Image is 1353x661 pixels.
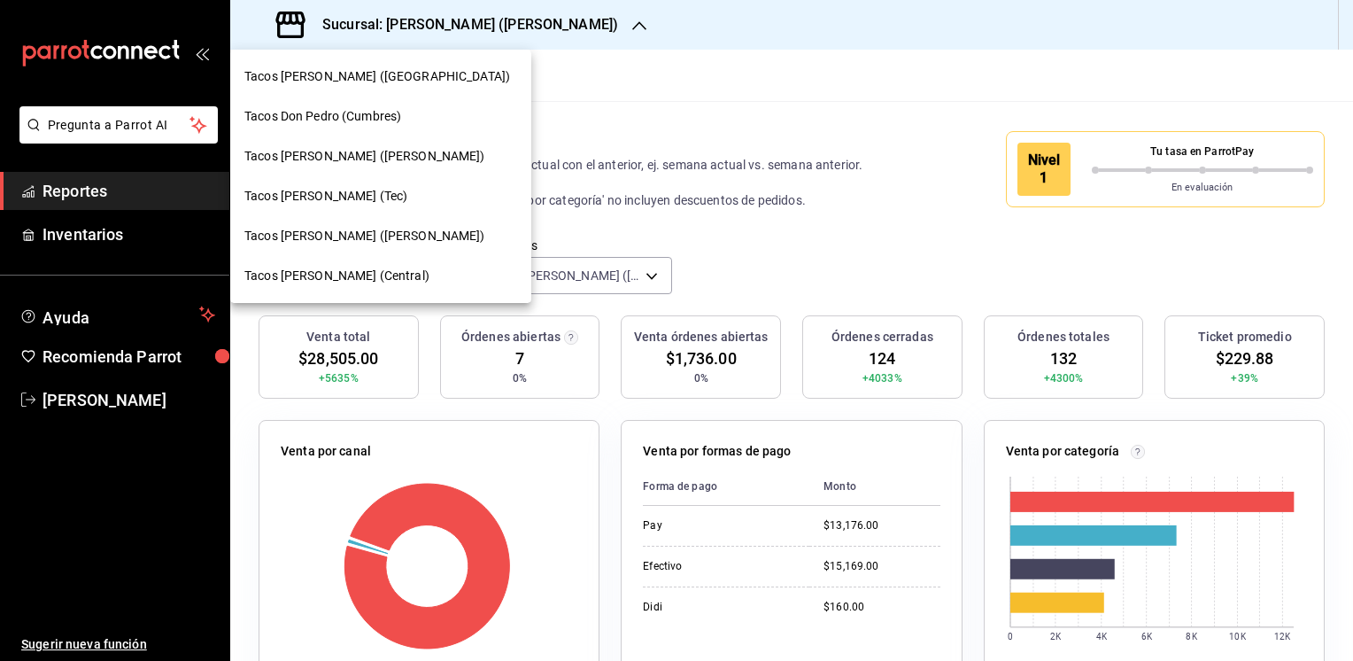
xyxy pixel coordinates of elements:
div: Tacos [PERSON_NAME] (Central) [230,256,531,296]
span: Tacos Don Pedro (Cumbres) [244,107,401,126]
div: Tacos [PERSON_NAME] ([GEOGRAPHIC_DATA]) [230,57,531,97]
div: Tacos Don Pedro (Cumbres) [230,97,531,136]
div: Tacos [PERSON_NAME] (Tec) [230,176,531,216]
div: Tacos [PERSON_NAME] ([PERSON_NAME]) [230,216,531,256]
span: Tacos [PERSON_NAME] ([PERSON_NAME]) [244,227,485,245]
span: Tacos [PERSON_NAME] ([PERSON_NAME]) [244,147,485,166]
span: Tacos [PERSON_NAME] (Central) [244,267,429,285]
span: Tacos [PERSON_NAME] (Tec) [244,187,407,206]
div: Tacos [PERSON_NAME] ([PERSON_NAME]) [230,136,531,176]
span: Tacos [PERSON_NAME] ([GEOGRAPHIC_DATA]) [244,67,510,86]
